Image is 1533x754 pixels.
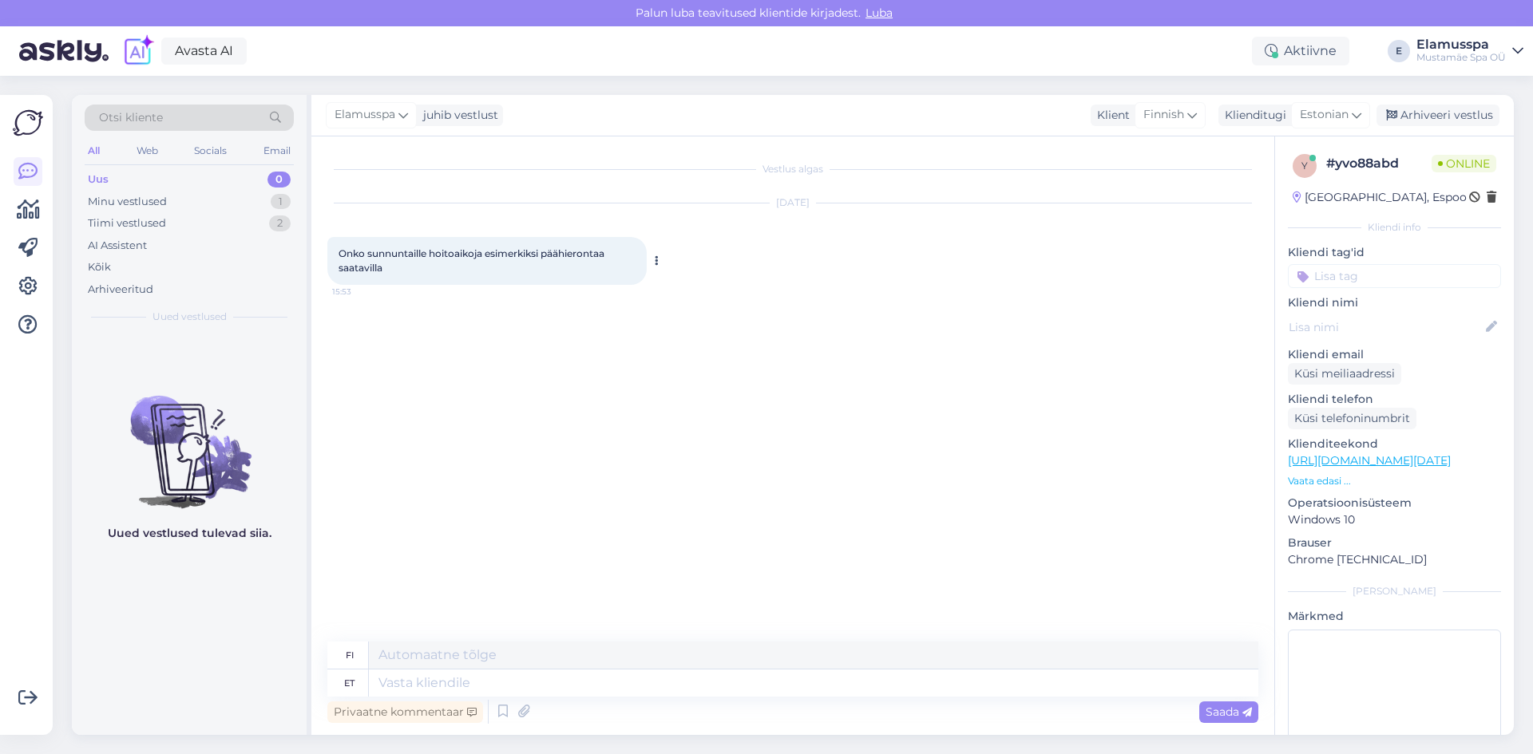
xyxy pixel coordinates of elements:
[1432,155,1496,172] span: Online
[1288,244,1501,261] p: Kliendi tag'id
[1206,705,1252,719] span: Saada
[88,238,147,254] div: AI Assistent
[1288,220,1501,235] div: Kliendi info
[1300,106,1349,124] span: Estonian
[1288,535,1501,551] p: Brauser
[339,247,607,274] span: Onko sunnuntaille hoitoaikoja esimerkiksi päähierontaa saatavilla
[1416,38,1523,64] a: ElamusspaMustamäe Spa OÜ
[1288,294,1501,311] p: Kliendi nimi
[153,310,227,324] span: Uued vestlused
[1288,608,1501,625] p: Märkmed
[1288,551,1501,568] p: Chrome [TECHNICAL_ID]
[1143,106,1184,124] span: Finnish
[327,195,1258,210] div: [DATE]
[1218,107,1286,124] div: Klienditugi
[1288,474,1501,488] p: Vaata edasi ...
[1288,495,1501,511] p: Operatsioonisüsteem
[1288,453,1451,468] a: [URL][DOMAIN_NAME][DATE]
[1288,584,1501,598] div: [PERSON_NAME]
[1416,51,1506,64] div: Mustamäe Spa OÜ
[72,367,307,511] img: No chats
[332,286,392,298] span: 15:53
[1288,408,1416,429] div: Küsi telefoninumbrit
[417,107,498,124] div: juhib vestlust
[85,140,103,161] div: All
[13,108,43,138] img: Askly Logo
[1388,40,1410,62] div: E
[88,259,111,275] div: Kõik
[1091,107,1130,124] div: Klient
[327,701,483,723] div: Privaatne kommentaar
[88,172,109,188] div: Uus
[161,38,247,65] a: Avasta AI
[1288,346,1501,363] p: Kliendi email
[1377,105,1499,126] div: Arhiveeri vestlus
[1289,318,1483,336] input: Lisa nimi
[1288,264,1501,288] input: Lisa tag
[1288,511,1501,528] p: Windows 10
[1288,436,1501,452] p: Klienditeekond
[191,140,230,161] div: Socials
[88,215,166,231] div: Tiimi vestlused
[327,162,1258,176] div: Vestlus algas
[1288,391,1501,408] p: Kliendi telefon
[88,282,153,298] div: Arhiveeritud
[1326,154,1432,173] div: # yvo88abd
[1252,37,1349,65] div: Aktiivne
[260,140,294,161] div: Email
[88,194,167,210] div: Minu vestlused
[108,525,271,542] p: Uued vestlused tulevad siia.
[861,6,897,20] span: Luba
[1293,189,1467,206] div: [GEOGRAPHIC_DATA], Espoo
[121,34,155,68] img: explore-ai
[269,215,291,231] div: 2
[1416,38,1506,51] div: Elamusspa
[133,140,161,161] div: Web
[1288,363,1401,385] div: Küsi meiliaadressi
[346,641,354,669] div: fi
[271,194,291,210] div: 1
[335,106,395,124] span: Elamusspa
[99,109,163,126] span: Otsi kliente
[267,172,291,188] div: 0
[1301,160,1308,172] span: y
[344,669,355,697] div: et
